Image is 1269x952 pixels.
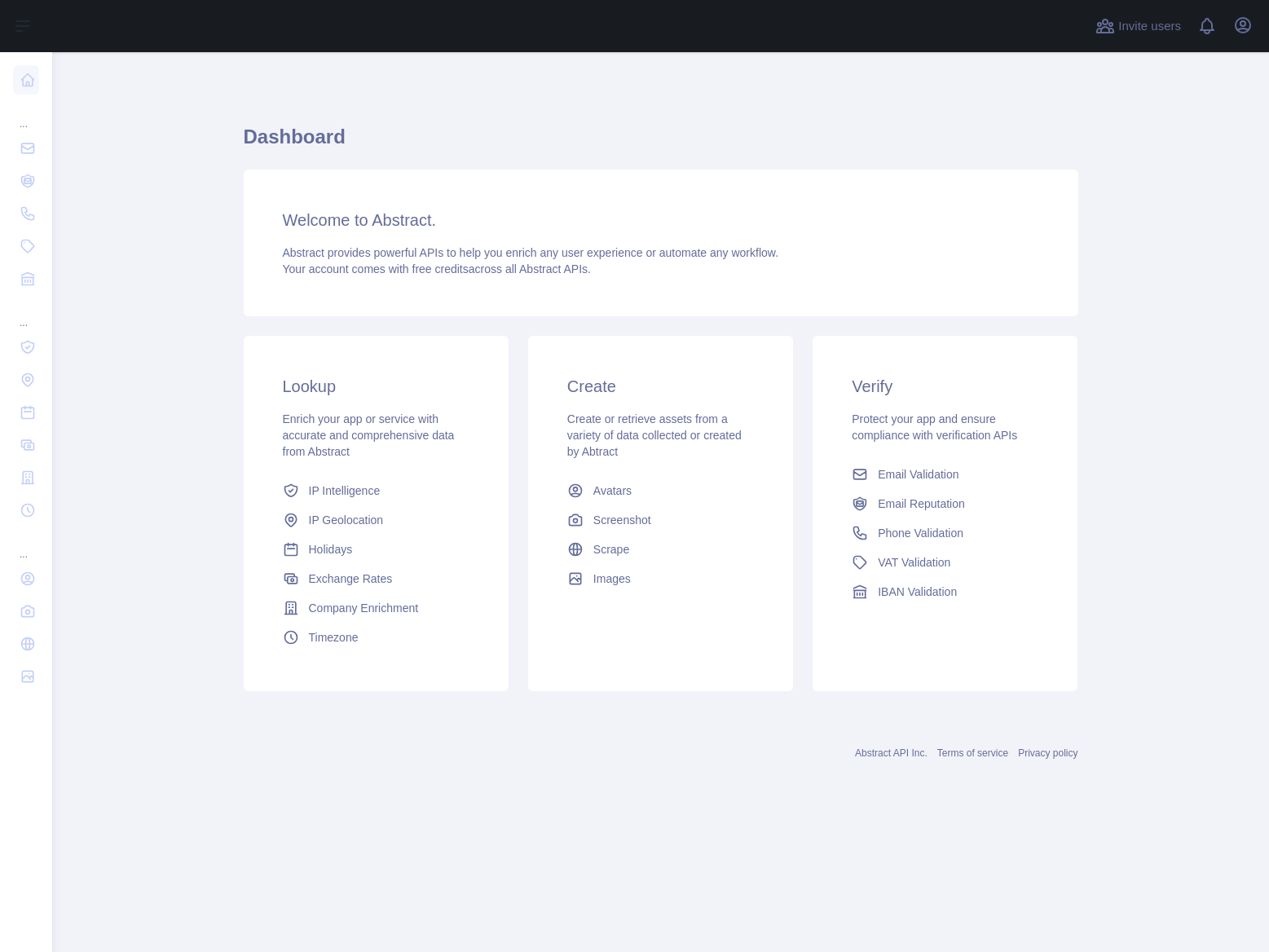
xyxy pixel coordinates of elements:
div: ... [13,98,39,130]
span: Exchange Rates [309,571,393,587]
a: VAT Validation [845,548,1045,577]
span: Email Reputation [878,496,965,512]
span: Screenshot [593,512,651,528]
span: Abstract provides powerful APIs to help you enrich any user experience or automate any workflow. [283,246,779,259]
span: Email Validation [878,466,958,483]
a: Exchange Rates [276,564,476,593]
h3: Create [567,375,754,398]
a: Email Reputation [845,489,1045,518]
span: Your account comes with across all Abstract APIs. [283,262,591,275]
span: Timezone [309,629,359,646]
h3: Lookup [283,375,469,398]
a: Screenshot [561,505,760,535]
a: Avatars [561,476,760,505]
span: Holidays [309,541,353,558]
span: free credits [412,262,469,275]
span: IBAN Validation [878,584,957,600]
a: Holidays [276,535,476,564]
span: IP Intelligence [309,483,381,499]
span: Images [593,571,631,587]
a: Abstract API Inc. [855,747,928,759]
a: Email Validation [845,460,1045,489]
span: IP Geolocation [309,512,384,528]
a: Phone Validation [845,518,1045,548]
span: Create or retrieve assets from a variety of data collected or created by Abtract [567,412,742,458]
span: Avatars [593,483,632,499]
a: Privacy policy [1018,747,1077,759]
div: ... [13,528,39,561]
a: Scrape [561,535,760,564]
h1: Dashboard [244,124,1078,163]
span: Enrich your app or service with accurate and comprehensive data from Abstract [283,412,455,458]
button: Invite users [1092,13,1184,39]
a: Timezone [276,623,476,652]
a: IBAN Validation [845,577,1045,606]
a: Terms of service [937,747,1008,759]
h3: Verify [852,375,1038,398]
a: IP Intelligence [276,476,476,505]
div: ... [13,297,39,329]
span: Scrape [593,541,629,558]
a: Company Enrichment [276,593,476,623]
h3: Welcome to Abstract. [283,209,1039,231]
span: Invite users [1118,17,1181,36]
span: Company Enrichment [309,600,419,616]
span: VAT Validation [878,554,950,571]
span: Phone Validation [878,525,963,541]
span: Protect your app and ensure compliance with verification APIs [852,412,1017,442]
a: IP Geolocation [276,505,476,535]
a: Images [561,564,760,593]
